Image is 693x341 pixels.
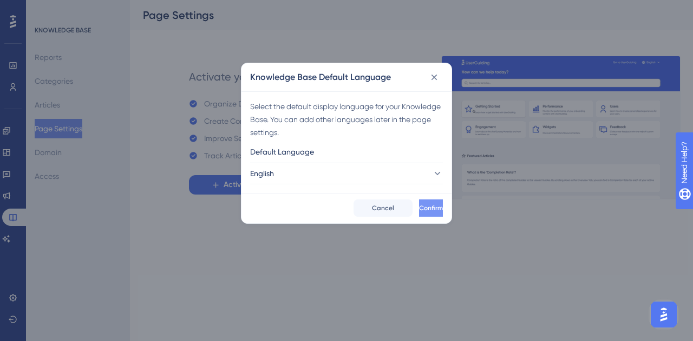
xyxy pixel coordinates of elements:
h2: Knowledge Base Default Language [250,71,391,84]
span: Confirm [419,204,443,212]
span: Default Language [250,145,314,158]
span: Cancel [372,204,394,212]
iframe: UserGuiding AI Assistant Launcher [648,298,680,331]
span: English [250,167,274,180]
span: Need Help? [25,3,68,16]
div: Select the default display language for your Knowledge Base. You can add other languages later in... [250,100,443,139]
